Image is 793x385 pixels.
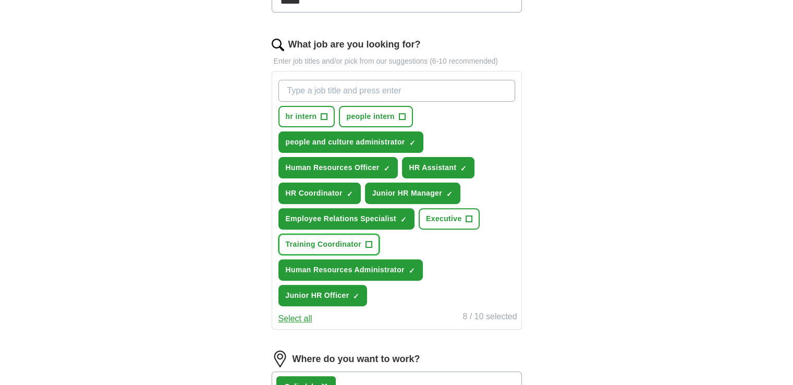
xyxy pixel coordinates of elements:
span: HR Assistant [409,162,457,173]
button: people intern [339,106,412,127]
span: ✓ [409,267,415,275]
span: ✓ [446,190,453,198]
button: Junior HR Manager✓ [365,183,460,204]
span: Training Coordinator [286,239,361,250]
button: hr intern [278,106,335,127]
button: Training Coordinator [278,234,380,255]
span: Human Resources Officer [286,162,380,173]
button: Human Resources Administrator✓ [278,259,423,281]
div: 8 / 10 selected [462,310,517,325]
span: ✓ [347,190,353,198]
p: Enter job titles and/or pick from our suggestions (6-10 recommended) [272,56,522,67]
span: Human Resources Administrator [286,264,405,275]
span: HR Coordinator [286,188,343,199]
button: Executive [419,208,480,230]
span: ✓ [409,139,416,147]
span: ✓ [460,164,467,173]
span: ✓ [353,292,359,300]
button: Employee Relations Specialist✓ [278,208,414,230]
label: What job are you looking for? [288,38,421,52]
span: Junior HR Manager [372,188,442,199]
button: HR Assistant✓ [402,157,475,178]
span: Executive [426,213,462,224]
span: Employee Relations Specialist [286,213,396,224]
span: hr intern [286,111,317,122]
span: people and culture administrator [286,137,405,148]
span: Junior HR Officer [286,290,349,301]
span: ✓ [400,215,407,224]
img: search.png [272,39,284,51]
button: Human Resources Officer✓ [278,157,398,178]
button: Select all [278,312,312,325]
img: location.png [272,351,288,367]
span: ✓ [384,164,390,173]
button: Junior HR Officer✓ [278,285,368,306]
button: HR Coordinator✓ [278,183,361,204]
label: Where do you want to work? [292,352,420,366]
input: Type a job title and press enter [278,80,515,102]
button: people and culture administrator✓ [278,131,423,153]
span: people intern [346,111,394,122]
